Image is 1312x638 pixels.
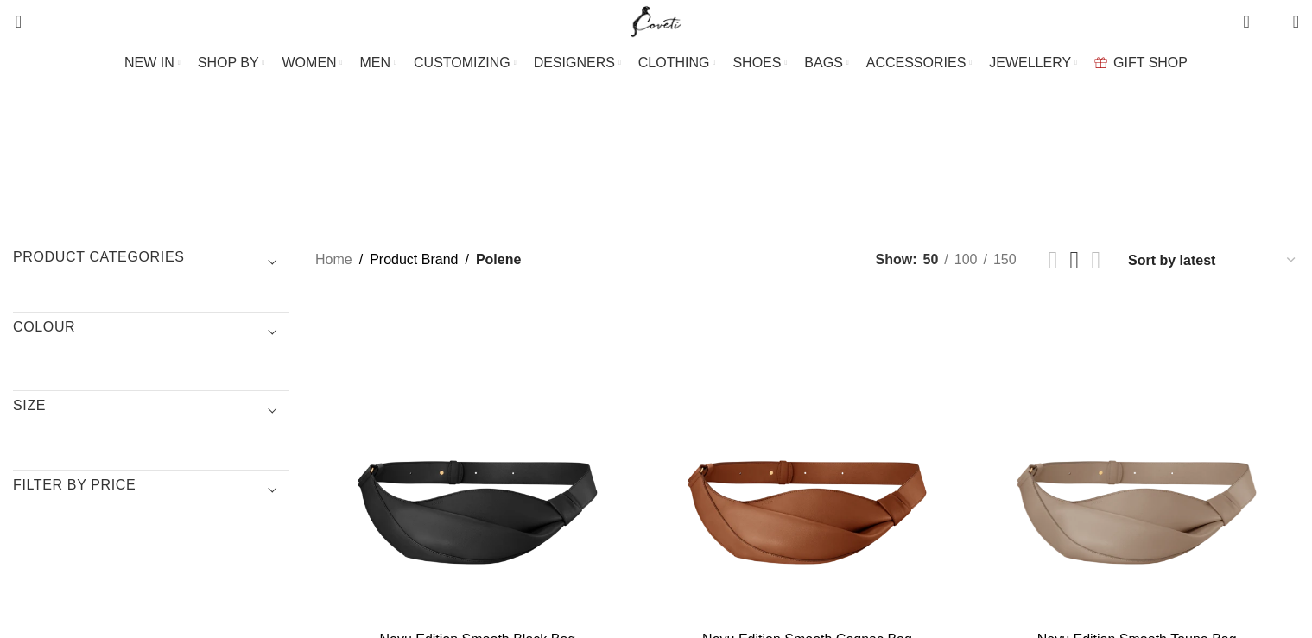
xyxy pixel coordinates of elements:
span: 0 [1266,17,1279,30]
span: CLOTHING [638,54,710,71]
span: ACCESSORIES [866,54,967,71]
span: WOMEN [282,54,337,71]
a: ACCESSORIES [866,46,973,80]
a: Search [4,4,22,39]
h3: SIZE [13,396,289,426]
h3: Product categories [13,248,289,277]
a: Neyu Edition Smooth Taupe Bag [974,299,1299,623]
span: JEWELLERY [989,54,1071,71]
a: JEWELLERY [989,46,1077,80]
a: WOMEN [282,46,343,80]
a: Neyu Edition Smooth Black Bag [315,299,640,623]
a: Neyu Edition Smooth Cognac Bag [645,299,970,623]
span: GIFT SHOP [1113,54,1188,71]
span: NEW IN [124,54,174,71]
div: Main navigation [4,46,1308,80]
a: NEW IN [124,46,181,80]
span: SHOP BY [198,54,259,71]
a: 0 [1234,4,1258,39]
span: MEN [360,54,391,71]
span: 0 [1245,9,1258,22]
a: CLOTHING [638,46,716,80]
a: Site logo [627,13,685,28]
span: CUSTOMIZING [414,54,510,71]
a: MEN [360,46,396,80]
span: BAGS [804,54,842,71]
a: SHOP BY [198,46,265,80]
a: GIFT SHOP [1094,46,1188,80]
h3: Filter by price [13,476,289,505]
a: CUSTOMIZING [414,46,517,80]
span: DESIGNERS [534,54,615,71]
a: DESIGNERS [534,46,621,80]
a: SHOES [732,46,787,80]
a: BAGS [804,46,848,80]
div: My Wishlist [1263,4,1280,39]
img: GiftBag [1094,57,1107,68]
h3: COLOUR [13,318,289,347]
span: SHOES [732,54,781,71]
